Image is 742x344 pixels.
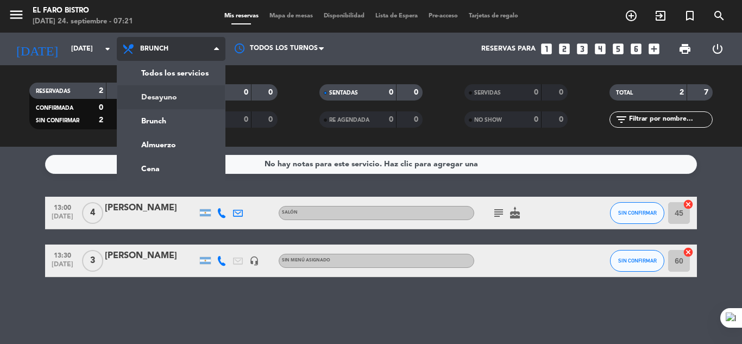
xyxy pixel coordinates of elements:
[36,118,79,123] span: SIN CONFIRMAR
[49,201,76,213] span: 13:00
[329,90,358,96] span: SENTADAS
[711,42,724,55] i: power_settings_new
[36,89,71,94] span: RESERVADAS
[282,258,330,262] span: Sin menú asignado
[389,116,393,123] strong: 0
[265,158,478,171] div: No hay notas para este servicio. Haz clic para agregar una
[49,213,76,226] span: [DATE]
[678,42,691,55] span: print
[654,9,667,22] i: exit_to_app
[593,42,607,56] i: looks_4
[647,42,661,56] i: add_box
[117,157,225,181] a: Cena
[508,207,521,220] i: cake
[680,89,684,96] strong: 2
[683,199,694,210] i: cancel
[219,13,264,19] span: Mis reservas
[481,45,536,53] span: Reservas para
[33,16,133,27] div: [DATE] 24. septiembre - 07:21
[282,210,298,215] span: Salón
[329,117,369,123] span: RE AGENDADA
[99,116,103,124] strong: 2
[117,133,225,157] a: Almuerzo
[423,13,463,19] span: Pre-acceso
[49,248,76,261] span: 13:30
[105,201,197,215] div: [PERSON_NAME]
[625,9,638,22] i: add_circle_outline
[82,250,103,272] span: 3
[8,7,24,23] i: menu
[559,116,565,123] strong: 0
[683,247,694,258] i: cancel
[36,105,73,111] span: CONFIRMADA
[370,13,423,19] span: Lista de Espera
[539,42,554,56] i: looks_one
[463,13,524,19] span: Tarjetas de regalo
[414,89,420,96] strong: 0
[618,258,657,264] span: SIN CONFIRMAR
[683,9,696,22] i: turned_in_not
[244,116,248,123] strong: 0
[414,116,420,123] strong: 0
[140,45,168,53] span: Brunch
[534,89,538,96] strong: 0
[628,114,712,126] input: Filtrar por nombre...
[82,202,103,224] span: 4
[559,89,565,96] strong: 0
[575,42,589,56] i: looks_3
[610,202,664,224] button: SIN CONFIRMAR
[244,89,248,96] strong: 0
[615,113,628,126] i: filter_list
[268,116,275,123] strong: 0
[8,7,24,27] button: menu
[264,13,318,19] span: Mapa de mesas
[389,89,393,96] strong: 0
[33,5,133,16] div: El Faro Bistro
[318,13,370,19] span: Disponibilidad
[492,207,505,220] i: subject
[629,42,643,56] i: looks_6
[618,210,657,216] span: SIN CONFIRMAR
[616,90,633,96] span: TOTAL
[474,90,501,96] span: SERVIDAS
[101,42,114,55] i: arrow_drop_down
[49,261,76,273] span: [DATE]
[534,116,538,123] strong: 0
[704,89,710,96] strong: 7
[474,117,502,123] span: NO SHOW
[99,87,103,95] strong: 2
[117,85,225,109] a: Desayuno
[117,61,225,85] a: Todos los servicios
[611,42,625,56] i: looks_5
[268,89,275,96] strong: 0
[610,250,664,272] button: SIN CONFIRMAR
[557,42,571,56] i: looks_two
[105,249,197,263] div: [PERSON_NAME]
[8,37,66,61] i: [DATE]
[713,9,726,22] i: search
[117,109,225,133] a: Brunch
[701,33,734,65] div: LOG OUT
[249,256,259,266] i: headset_mic
[99,104,103,111] strong: 0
